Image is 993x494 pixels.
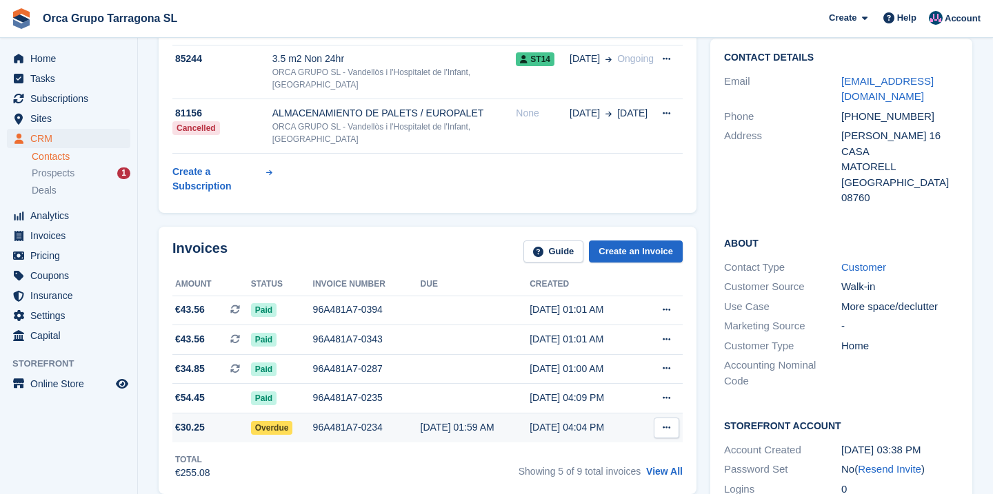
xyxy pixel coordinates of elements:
span: Online Store [30,374,113,393]
div: 08760 [841,190,959,206]
a: menu [7,286,130,305]
a: Prospects 1 [32,166,130,181]
div: [DATE] 04:09 PM [530,391,640,405]
div: Cancelled [172,121,220,135]
div: Contact Type [724,260,841,276]
th: Due [421,274,530,296]
div: 1 [117,167,130,179]
span: €34.85 [175,362,205,376]
div: 96A481A7-0343 [313,332,421,347]
a: menu [7,374,130,393]
div: Customer Type [724,338,841,354]
div: 81156 [172,106,272,121]
div: 85244 [172,52,272,66]
span: €43.56 [175,302,205,317]
div: Home [841,338,959,354]
div: Use Case [724,299,841,315]
span: Showing 5 of 9 total invoices [519,466,641,477]
div: No [841,462,959,477]
a: menu [7,306,130,325]
div: [DATE] 03:38 PM [841,442,959,458]
div: Account Created [724,442,841,458]
span: [DATE] [570,52,600,66]
span: Insurance [30,286,113,305]
a: Preview store [114,375,130,392]
a: Deals [32,183,130,198]
span: €43.56 [175,332,205,347]
span: Storefront [12,357,137,371]
span: Paid [251,362,277,376]
div: ORCA GRUPO SL - Vandellòs i l'Hospitalet de l'Infant, [GEOGRAPHIC_DATA] [272,121,516,145]
span: [DATE] [617,106,648,121]
img: ADMIN MANAGMENT [929,11,943,25]
div: [PERSON_NAME] 16 CASA [841,128,959,159]
th: Amount [172,274,251,296]
img: stora-icon-8386f47178a22dfd0bd8f6a31ec36ba5ce8667c1dd55bd0f319d3a0aa187defe.svg [11,8,32,29]
span: Paid [251,333,277,347]
span: Paid [251,391,277,405]
div: Phone [724,109,841,125]
span: Deals [32,184,57,197]
div: Marketing Source [724,318,841,334]
span: €54.45 [175,391,205,405]
div: 96A481A7-0234 [313,420,421,435]
span: Pricing [30,246,113,265]
div: Address [724,128,841,206]
span: Account [945,12,981,25]
div: ALMACENAMIENTO DE PALETS / EUROPALET [272,106,516,121]
div: None [516,106,570,121]
span: [DATE] [570,106,600,121]
div: Password Set [724,462,841,477]
h2: Contact Details [724,52,959,63]
a: menu [7,109,130,128]
div: ORCA GRUPO SL - Vandellòs i l'Hospitalet de l'Infant, [GEOGRAPHIC_DATA] [272,66,516,91]
span: Analytics [30,206,113,225]
div: Accounting Nominal Code [724,358,841,389]
span: Capital [30,326,113,345]
a: Guide [523,240,584,263]
span: €30.25 [175,420,205,435]
a: Contacts [32,150,130,163]
span: Create [829,11,856,25]
div: €255.08 [175,466,210,480]
span: Subscriptions [30,89,113,108]
div: [DATE] 01:00 AM [530,362,640,376]
span: Sites [30,109,113,128]
div: [PHONE_NUMBER] [841,109,959,125]
a: menu [7,266,130,285]
a: menu [7,206,130,225]
a: [EMAIL_ADDRESS][DOMAIN_NAME] [841,75,934,103]
div: Customer Source [724,279,841,295]
a: Resend Invite [858,463,921,475]
div: More space/declutter [841,299,959,315]
div: Create a Subscription [172,165,263,194]
span: Coupons [30,266,113,285]
div: [DATE] 01:59 AM [421,420,530,435]
a: View All [646,466,683,477]
a: menu [7,326,130,345]
span: ST14 [516,52,554,66]
div: 96A481A7-0287 [313,362,421,376]
div: Total [175,453,210,466]
th: Created [530,274,640,296]
div: [DATE] 01:01 AM [530,332,640,347]
span: Paid [251,303,277,317]
th: Invoice number [313,274,421,296]
th: Status [251,274,313,296]
div: [DATE] 04:04 PM [530,420,640,435]
a: Customer [841,261,886,273]
div: MATORELL [841,159,959,175]
div: 96A481A7-0235 [313,391,421,405]
span: Overdue [251,421,293,435]
a: Create an Invoice [589,240,683,263]
a: menu [7,89,130,108]
a: menu [7,129,130,148]
span: CRM [30,129,113,148]
div: 96A481A7-0394 [313,302,421,317]
h2: Invoices [172,240,228,263]
div: Email [724,74,841,105]
span: Prospects [32,167,74,180]
span: Tasks [30,69,113,88]
a: Orca Grupo Tarragona SL [37,7,183,30]
span: Help [897,11,916,25]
